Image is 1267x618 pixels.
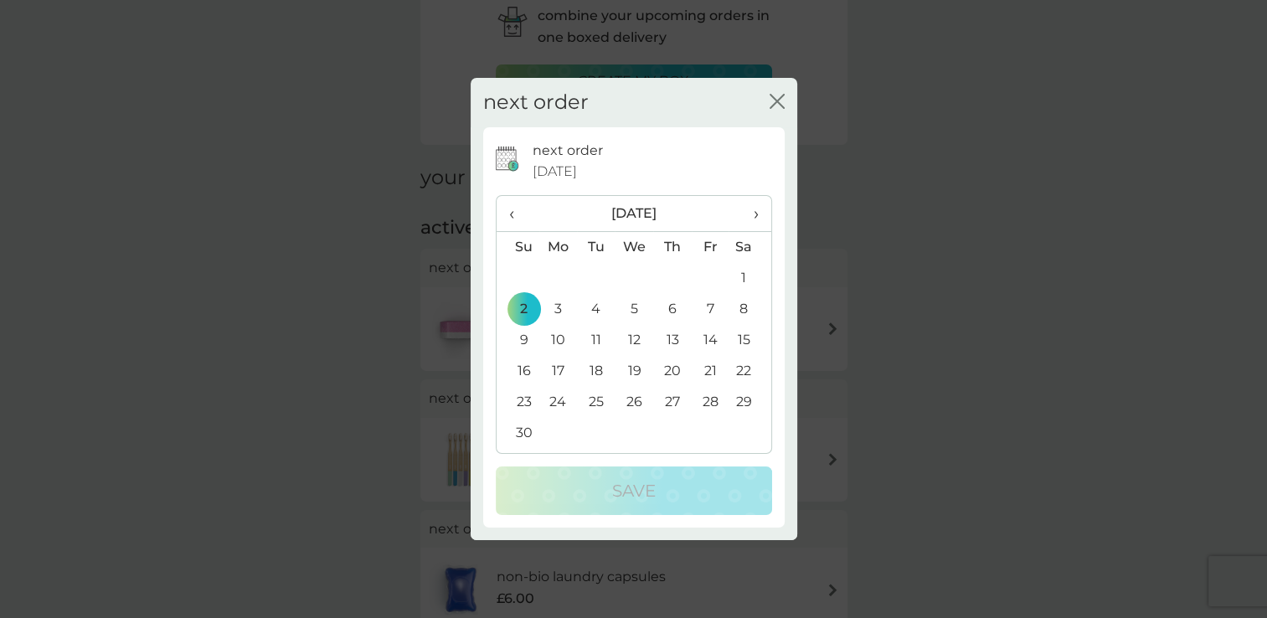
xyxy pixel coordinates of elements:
[577,231,615,263] th: Tu
[497,231,539,263] th: Su
[729,263,770,294] td: 1
[653,325,691,356] td: 13
[539,294,578,325] td: 3
[692,325,729,356] td: 14
[729,231,770,263] th: Sa
[653,294,691,325] td: 6
[497,294,539,325] td: 2
[615,294,653,325] td: 5
[653,356,691,387] td: 20
[615,387,653,418] td: 26
[615,356,653,387] td: 19
[729,294,770,325] td: 8
[577,387,615,418] td: 25
[496,466,772,515] button: Save
[539,356,578,387] td: 17
[692,356,729,387] td: 21
[539,231,578,263] th: Mo
[615,325,653,356] td: 12
[509,196,527,231] span: ‹
[533,161,577,183] span: [DATE]
[497,356,539,387] td: 16
[483,90,589,115] h2: next order
[729,387,770,418] td: 29
[577,325,615,356] td: 11
[533,140,603,162] p: next order
[577,356,615,387] td: 18
[577,294,615,325] td: 4
[729,325,770,356] td: 15
[653,231,691,263] th: Th
[653,387,691,418] td: 27
[692,231,729,263] th: Fr
[615,231,653,263] th: We
[497,418,539,449] td: 30
[770,94,785,111] button: close
[539,325,578,356] td: 10
[692,387,729,418] td: 28
[692,294,729,325] td: 7
[612,477,656,504] p: Save
[539,387,578,418] td: 24
[497,387,539,418] td: 23
[741,196,758,231] span: ›
[497,325,539,356] td: 9
[539,196,729,232] th: [DATE]
[729,356,770,387] td: 22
